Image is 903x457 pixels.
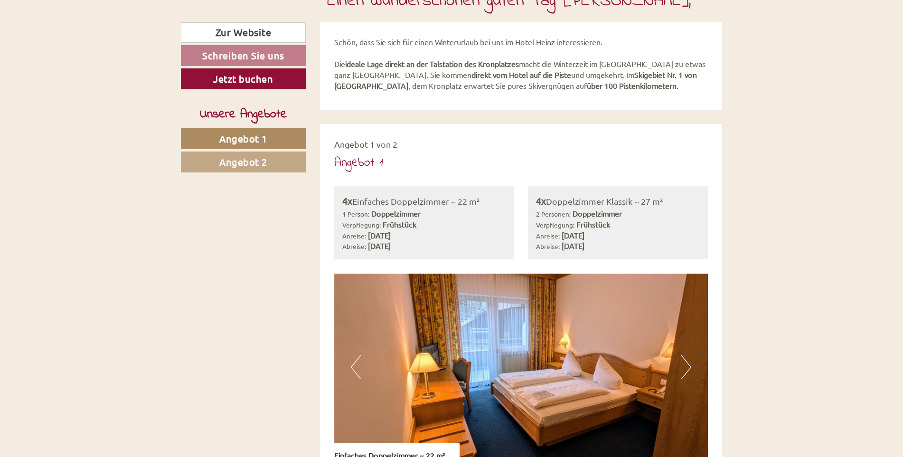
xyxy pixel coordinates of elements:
[334,37,708,91] p: Schön, dass Sie sich für einen Winterurlaub bei uns im Hotel Heinz interessieren. Die macht die W...
[310,246,374,267] button: Senden
[536,195,546,207] b: 4x
[342,195,352,207] b: 4x
[219,133,267,144] span: Angebot 1
[162,7,212,23] div: Mittwoch
[342,194,506,208] div: Einfaches Doppelzimmer ~ 22 m²
[334,154,383,172] div: Angebot 1
[334,70,697,90] strong: Skigebiet Nr. 1 von [GEOGRAPHIC_DATA]
[576,219,610,229] b: Frühstück
[536,194,700,208] div: Doppelzimmer Klassik ~ 27 m²
[562,230,584,240] b: [DATE]
[181,45,306,66] a: Schreiben Sie uns
[562,241,584,250] b: [DATE]
[219,156,267,168] span: Angebot 2
[368,241,391,250] b: [DATE]
[587,81,677,90] strong: über 100 Pistenkilometern
[218,26,367,55] div: Guten Tag, wie können wir Ihnen helfen?
[536,220,574,229] small: Verpflegung:
[181,68,306,89] a: Jetzt buchen
[181,22,306,43] a: Zur Website
[342,209,369,218] small: 1 Person:
[342,231,366,240] small: Anreise:
[345,59,519,68] strong: ideale Lage direkt an der Talstation des Kronplatzes
[681,355,691,379] button: Next
[536,209,571,218] small: 2 Personen:
[223,28,360,35] div: Sie
[383,219,416,229] b: Frühstück
[536,231,560,240] small: Anreise:
[342,242,366,250] small: Abreise:
[351,355,361,379] button: Previous
[536,242,560,250] small: Abreise:
[573,209,622,218] b: Doppelzimmer
[471,70,571,79] strong: direkt vom Hotel auf die Piste
[342,220,381,229] small: Verpflegung:
[334,139,397,149] span: Angebot 1 von 2
[181,106,306,124] div: Unsere Angebote
[223,46,360,53] small: 09:59
[371,209,421,218] b: Doppelzimmer
[368,230,391,240] b: [DATE]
